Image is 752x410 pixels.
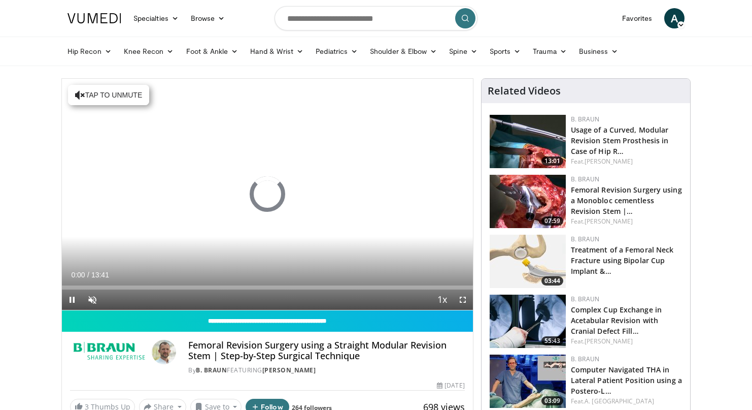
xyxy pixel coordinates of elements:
a: Favorites [616,8,658,28]
a: Trauma [527,41,573,61]
a: Specialties [127,8,185,28]
a: Business [573,41,625,61]
a: B. Braun [571,175,599,183]
a: Browse [185,8,231,28]
a: Pediatrics [310,41,364,61]
div: Progress Bar [62,286,473,290]
a: 03:44 [490,235,566,288]
button: Playback Rate [432,290,453,310]
span: 13:01 [541,156,563,166]
a: B. Braun [196,366,227,374]
a: Treatment of a Femoral Neck Fracture using Bipolar Cup Implant &… [571,245,674,276]
span: 0:00 [71,271,85,279]
img: dd541074-bb98-4b7d-853b-83c717806bb5.jpg.150x105_q85_crop-smart_upscale.jpg [490,235,566,288]
a: B. Braun [571,115,599,123]
button: Pause [62,290,82,310]
img: 8b64c0ca-f349-41b4-a711-37a94bb885a5.jpg.150x105_q85_crop-smart_upscale.jpg [490,295,566,348]
a: Foot & Ankle [180,41,245,61]
a: [PERSON_NAME] [585,157,633,166]
span: 55:43 [541,336,563,345]
a: Knee Recon [118,41,180,61]
img: B. Braun [70,340,148,364]
div: Feat. [571,217,682,226]
a: 07:59 [490,175,566,228]
a: Hip Recon [61,41,118,61]
a: B. Braun [571,295,599,303]
span: 03:09 [541,396,563,405]
span: 03:44 [541,276,563,286]
a: Shoulder & Elbow [364,41,443,61]
div: Feat. [571,337,682,346]
a: 03:09 [490,355,566,408]
button: Tap to unmute [68,85,149,105]
button: Fullscreen [453,290,473,310]
a: Hand & Wrist [244,41,310,61]
div: [DATE] [437,381,464,390]
a: A. [GEOGRAPHIC_DATA] [585,397,654,405]
video-js: Video Player [62,79,473,310]
div: Feat. [571,397,682,406]
h4: Femoral Revision Surgery using a Straight Modular Revision Stem | Step-by-Step Surgical Technique [188,340,464,362]
span: / [87,271,89,279]
img: 11fc43c8-c25e-4126-ac60-c8374046ba21.jpg.150x105_q85_crop-smart_upscale.jpg [490,355,566,408]
span: 07:59 [541,216,563,226]
a: Computer Navigated THA in Lateral Patient Position using a Postero-L… [571,365,682,396]
h4: Related Videos [488,85,561,97]
a: Complex Cup Exchange in Acetabular Revision with Cranial Defect Fill… [571,305,662,336]
div: Feat. [571,157,682,166]
a: 13:01 [490,115,566,168]
div: By FEATURING [188,366,464,375]
a: Femoral Revision Surgery using a Monobloc cementless Revision Stem |… [571,185,682,216]
img: VuMedi Logo [67,13,121,23]
a: Sports [484,41,527,61]
a: 55:43 [490,295,566,348]
a: A [664,8,685,28]
span: 13:41 [91,271,109,279]
a: B. Braun [571,235,599,243]
a: Spine [443,41,483,61]
a: [PERSON_NAME] [262,366,316,374]
a: B. Braun [571,355,599,363]
input: Search topics, interventions [275,6,477,30]
a: Usage of a Curved, Modular Revision Stem Prosthesis in Case of Hip R… [571,125,669,156]
img: 97950487-ad54-47b6-9334-a8a64355b513.150x105_q85_crop-smart_upscale.jpg [490,175,566,228]
img: Avatar [152,340,176,364]
a: [PERSON_NAME] [585,217,633,226]
img: 3f0fddff-fdec-4e4b-bfed-b21d85259955.150x105_q85_crop-smart_upscale.jpg [490,115,566,168]
a: [PERSON_NAME] [585,337,633,345]
button: Unmute [82,290,102,310]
